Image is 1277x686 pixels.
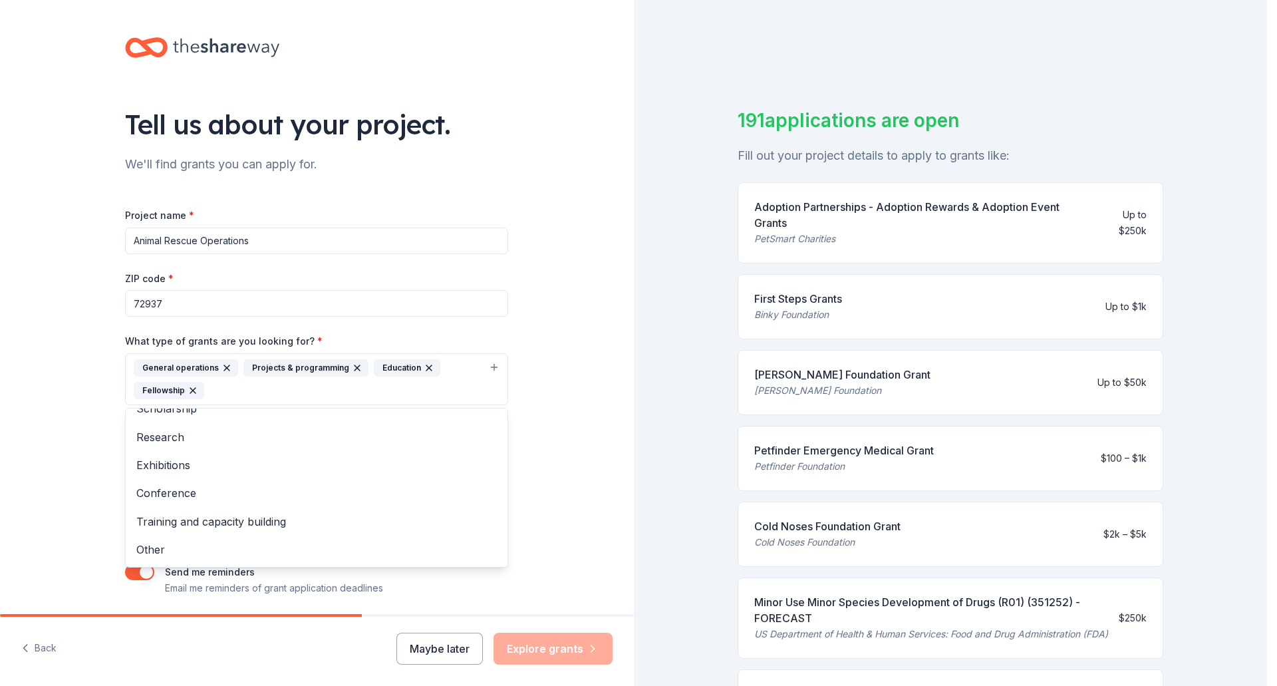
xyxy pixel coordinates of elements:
[134,359,238,377] div: General operations
[136,513,497,530] span: Training and capacity building
[136,429,497,446] span: Research
[136,456,497,474] span: Exhibitions
[125,353,508,405] button: General operationsProjects & programmingEducationFellowship
[136,400,497,417] span: Scholarship
[134,382,204,399] div: Fellowship
[243,359,368,377] div: Projects & programming
[136,541,497,558] span: Other
[125,408,508,568] div: General operationsProjects & programmingEducationFellowship
[374,359,440,377] div: Education
[136,484,497,502] span: Conference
